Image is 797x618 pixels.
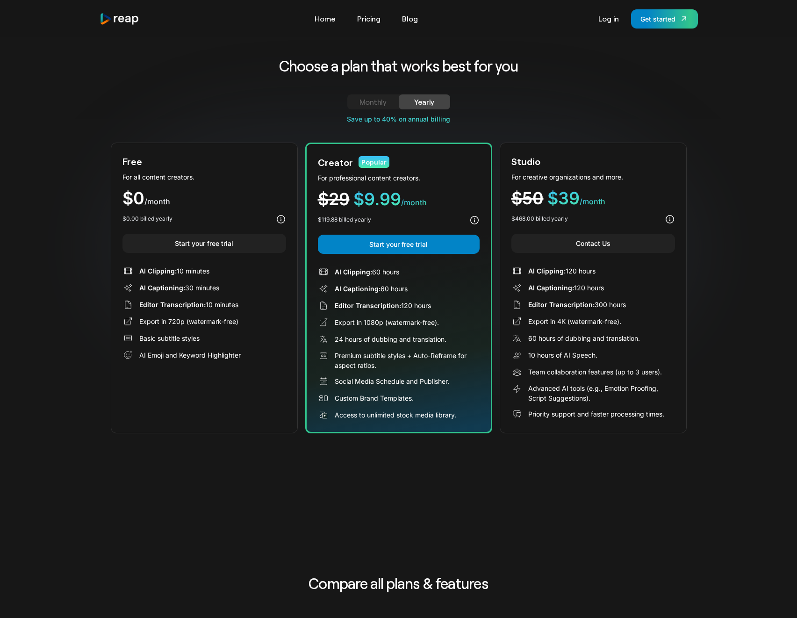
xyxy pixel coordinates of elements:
div: AI Emoji and Keyword Highlighter [139,350,241,360]
div: 10 minutes [139,266,209,276]
div: Monthly [359,96,388,108]
span: Editor Transcription: [139,301,206,309]
div: Team collaboration features (up to 3 users). [528,367,662,377]
a: Pricing [352,11,385,26]
div: Advanced AI tools (e.g., Emotion Proofing, Script Suggestions). [528,383,675,403]
div: For creative organizations and more. [511,172,675,182]
span: Editor Transcription: [528,301,595,309]
span: Editor Transcription: [335,302,401,309]
div: Yearly [410,96,439,108]
span: AI Captioning: [528,284,574,292]
div: For all content creators. [122,172,286,182]
a: Contact Us [511,234,675,253]
div: Save up to 40% on annual billing [111,114,687,124]
div: For professional content creators. [318,173,480,183]
h2: Choose a plan that works best for you [206,56,591,76]
span: AI Captioning: [139,284,185,292]
span: AI Clipping: [528,267,566,275]
a: Home [310,11,340,26]
a: Get started [631,9,698,29]
div: 120 hours [528,283,604,293]
span: $29 [318,189,350,209]
div: Priority support and faster processing times. [528,409,664,419]
div: Social Media Schedule and Publisher. [335,376,449,386]
span: AI Clipping: [139,267,177,275]
div: 24 hours of dubbing and translation. [335,334,446,344]
div: Export in 4K (watermark-free). [528,316,621,326]
span: AI Clipping: [335,268,372,276]
div: 120 hours [528,266,596,276]
div: $119.88 billed yearly [318,216,371,224]
span: AI Captioning: [335,285,381,293]
div: 300 hours [528,300,626,309]
span: /month [580,197,605,206]
div: Studio [511,154,540,168]
div: Get started [640,14,675,24]
div: Export in 720p (watermark-free) [139,316,238,326]
span: $50 [511,188,544,208]
div: Custom Brand Templates. [335,393,414,403]
span: $9.99 [353,189,401,209]
h2: Compare all plans & features [219,572,578,595]
div: 10 minutes [139,300,238,309]
div: $0.00 billed yearly [122,215,172,223]
div: 60 hours [335,284,408,294]
span: $39 [547,188,580,208]
div: Basic subtitle styles [139,333,200,343]
a: Blog [397,11,423,26]
div: $468.00 billed yearly [511,215,568,223]
div: 60 hours [335,267,399,277]
div: 60 hours of dubbing and translation. [528,333,640,343]
div: $0 [122,190,286,207]
div: Free [122,154,142,168]
div: 30 minutes [139,283,219,293]
span: /month [401,198,427,207]
div: Popular [359,156,389,168]
div: Export in 1080p (watermark-free). [335,317,439,327]
img: reap logo [100,13,140,25]
a: Start your free trial [122,234,286,253]
div: Premium subtitle styles + Auto-Reframe for aspect ratios. [335,351,480,370]
div: Creator [318,155,353,169]
div: 10 hours of AI Speech. [528,350,597,360]
div: Access to unlimited stock media library. [335,410,456,420]
span: /month [144,197,170,206]
div: 120 hours [335,301,431,310]
a: Start your free trial [318,235,480,254]
a: home [100,13,140,25]
a: Log in [594,11,624,26]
